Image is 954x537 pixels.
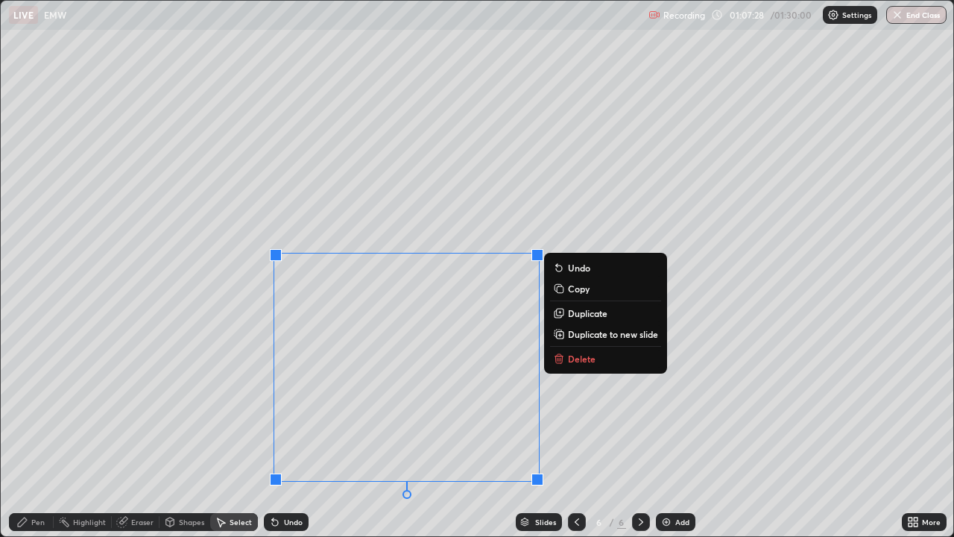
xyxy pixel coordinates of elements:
[284,518,303,526] div: Undo
[550,304,661,322] button: Duplicate
[675,518,689,526] div: Add
[13,9,34,21] p: LIVE
[592,518,607,527] div: 6
[922,518,941,526] div: More
[568,328,658,340] p: Duplicate to new slide
[131,518,154,526] div: Eraser
[568,353,596,365] p: Delete
[610,518,614,527] div: /
[44,9,66,21] p: EMW
[550,325,661,343] button: Duplicate to new slide
[648,9,660,21] img: recording.375f2c34.svg
[663,10,705,21] p: Recording
[617,515,626,529] div: 6
[179,518,204,526] div: Shapes
[73,518,106,526] div: Highlight
[827,9,839,21] img: class-settings-icons
[550,259,661,277] button: Undo
[550,280,661,298] button: Copy
[568,262,590,274] p: Undo
[842,11,871,19] p: Settings
[886,6,947,24] button: End Class
[891,9,903,21] img: end-class-cross
[550,350,661,368] button: Delete
[660,516,672,528] img: add-slide-button
[31,518,45,526] div: Pen
[535,518,556,526] div: Slides
[230,518,252,526] div: Select
[568,307,607,319] p: Duplicate
[568,283,590,295] p: Copy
